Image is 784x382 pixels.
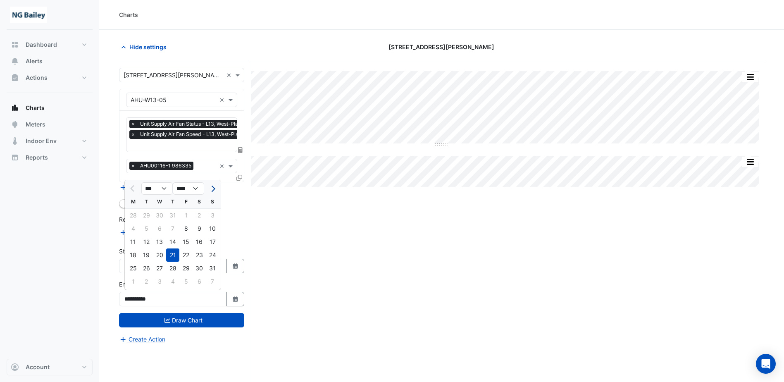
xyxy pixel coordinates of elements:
[179,235,193,248] div: 15
[119,40,172,54] button: Hide settings
[166,262,179,275] div: Thursday, August 28, 2025
[742,157,758,167] button: More Options
[119,247,147,255] label: Start Date
[179,222,193,235] div: Friday, August 8, 2025
[7,116,93,133] button: Meters
[237,146,244,153] span: Choose Function
[7,53,93,69] button: Alerts
[166,275,179,288] div: 4
[153,235,166,248] div: 13
[140,235,153,248] div: Tuesday, August 12, 2025
[179,262,193,275] div: 29
[166,235,179,248] div: 14
[206,222,219,235] div: Sunday, August 10, 2025
[193,248,206,262] div: Saturday, August 23, 2025
[179,222,193,235] div: 8
[166,275,179,288] div: Thursday, September 4, 2025
[179,248,193,262] div: 22
[206,222,219,235] div: 10
[7,149,93,166] button: Reports
[219,95,226,104] span: Clear
[206,248,219,262] div: 24
[166,248,179,262] div: Thursday, August 21, 2025
[26,41,57,49] span: Dashboard
[219,162,226,170] span: Clear
[26,153,48,162] span: Reports
[7,69,93,86] button: Actions
[126,262,140,275] div: Monday, August 25, 2025
[140,195,153,208] div: T
[126,248,140,262] div: Monday, August 18, 2025
[129,130,137,138] span: ×
[226,71,234,79] span: Clear
[140,248,153,262] div: 19
[119,215,162,224] label: Reference Lines
[119,334,166,344] button: Create Action
[126,275,140,288] div: Monday, September 1, 2025
[193,222,206,235] div: 9
[232,263,239,270] fa-icon: Select Date
[138,162,193,170] span: AHU00116-1 986335
[193,235,206,248] div: 16
[140,235,153,248] div: 12
[7,359,93,375] button: Account
[193,235,206,248] div: Saturday, August 16, 2025
[126,235,140,248] div: 11
[193,275,206,288] div: Saturday, September 6, 2025
[11,153,19,162] app-icon: Reports
[11,41,19,49] app-icon: Dashboard
[11,104,19,112] app-icon: Charts
[11,57,19,65] app-icon: Alerts
[173,182,204,195] select: Select year
[138,120,257,128] span: Unit Supply Air Fan Status - L13, West-Plantroom
[153,275,166,288] div: Wednesday, September 3, 2025
[119,280,144,289] label: End Date
[26,137,57,145] span: Indoor Env
[207,182,217,195] button: Next month
[26,120,45,129] span: Meters
[206,195,219,208] div: S
[179,235,193,248] div: Friday, August 15, 2025
[153,262,166,275] div: Wednesday, August 27, 2025
[153,248,166,262] div: 20
[166,248,179,262] div: 21
[141,182,173,195] select: Select month
[193,248,206,262] div: 23
[26,104,45,112] span: Charts
[193,275,206,288] div: 6
[11,137,19,145] app-icon: Indoor Env
[26,363,50,371] span: Account
[232,296,239,303] fa-icon: Select Date
[119,227,181,237] button: Add Reference Line
[153,262,166,275] div: 27
[179,275,193,288] div: Friday, September 5, 2025
[140,262,153,275] div: 26
[126,262,140,275] div: 25
[119,313,244,327] button: Draw Chart
[206,248,219,262] div: Sunday, August 24, 2025
[119,182,169,192] button: Add Equipment
[166,195,179,208] div: T
[388,43,494,51] span: [STREET_ADDRESS][PERSON_NAME]
[10,7,47,23] img: Company Logo
[126,195,140,208] div: M
[153,248,166,262] div: Wednesday, August 20, 2025
[7,100,93,116] button: Charts
[153,195,166,208] div: W
[193,195,206,208] div: S
[206,235,219,248] div: Sunday, August 17, 2025
[193,222,206,235] div: Saturday, August 9, 2025
[126,248,140,262] div: 18
[26,74,48,82] span: Actions
[129,43,167,51] span: Hide settings
[179,248,193,262] div: Friday, August 22, 2025
[742,72,758,82] button: More Options
[153,275,166,288] div: 3
[140,275,153,288] div: Tuesday, September 2, 2025
[126,235,140,248] div: Monday, August 11, 2025
[166,262,179,275] div: 28
[206,275,219,288] div: Sunday, September 7, 2025
[11,74,19,82] app-icon: Actions
[7,133,93,149] button: Indoor Env
[206,262,219,275] div: 31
